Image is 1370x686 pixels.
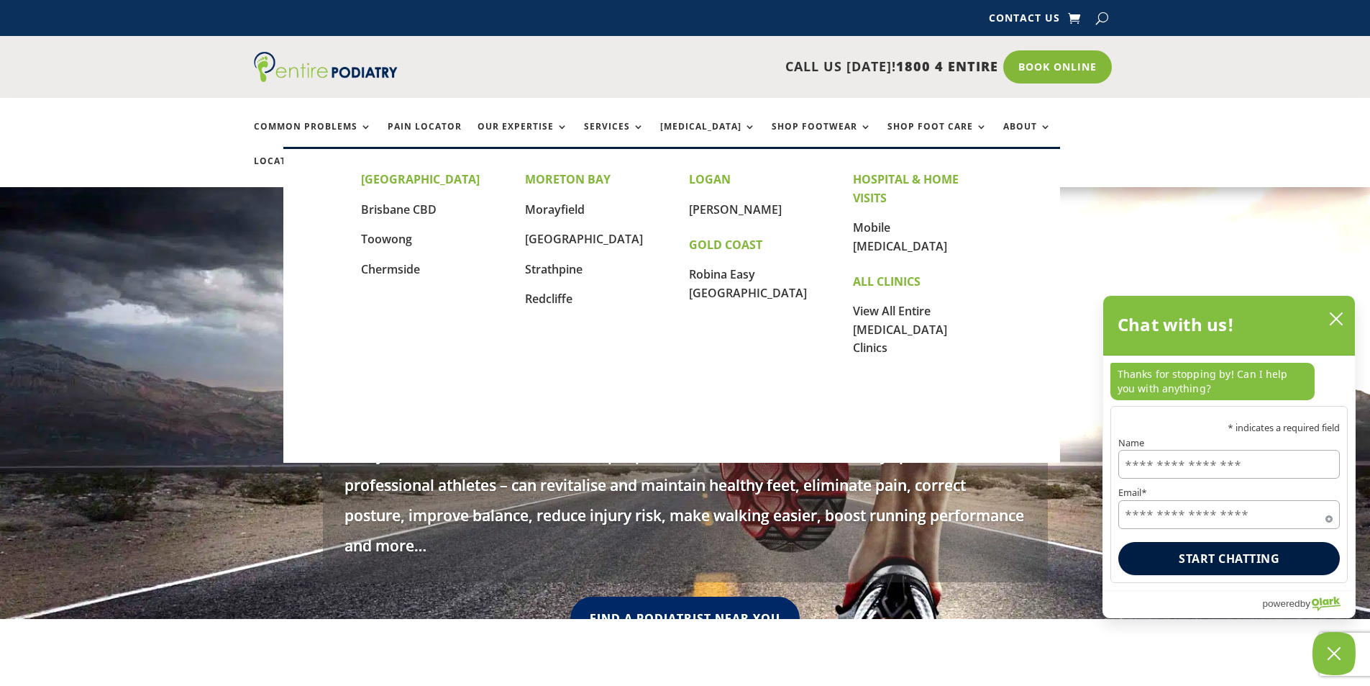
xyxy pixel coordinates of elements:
[1325,308,1348,330] button: close chatbox
[254,52,398,82] img: logo (1)
[453,58,998,76] p: CALL US [DATE]!
[344,440,1026,561] p: Everyone – from children to seniors, people at home or at work, community sports teams to profess...
[660,122,756,153] a: [MEDICAL_DATA]
[1118,438,1340,448] label: Name
[1118,489,1340,498] label: Email*
[689,266,807,301] a: Robina Easy [GEOGRAPHIC_DATA]
[887,122,987,153] a: Shop Foot Care
[361,171,480,187] strong: [GEOGRAPHIC_DATA]
[1103,356,1355,406] div: chat
[689,202,782,217] a: [PERSON_NAME]
[1110,363,1315,400] p: Thanks for stopping by! Can I help you with anything?
[1118,423,1340,433] p: * indicates a required field
[1003,50,1112,84] a: Book Online
[853,303,947,356] a: View All Entire [MEDICAL_DATA] Clinics
[388,122,462,153] a: Pain Locator
[525,231,643,247] a: [GEOGRAPHIC_DATA]
[1118,310,1235,339] h2: Chat with us!
[689,237,762,253] strong: GOLD COAST
[896,58,998,75] span: 1800 4 ENTIRE
[853,171,959,206] strong: HOSPITAL & HOME VISITS
[525,202,585,217] a: Morayfield
[1118,451,1340,479] input: Name
[254,156,326,187] a: Locations
[853,274,921,289] strong: ALL CLINICS
[361,231,412,247] a: Toowong
[1003,122,1051,153] a: About
[989,13,1060,29] a: Contact Us
[853,220,947,254] a: Mobile [MEDICAL_DATA]
[1300,595,1310,613] span: by
[525,291,572,307] a: Redcliffe
[1325,513,1333,520] span: Required field
[254,71,398,85] a: Entire Podiatry
[1312,632,1356,675] button: Close Chatbox
[570,597,800,641] a: Find A Podiatrist Near You
[772,122,872,153] a: Shop Footwear
[1118,500,1340,529] input: Email
[361,202,437,217] a: Brisbane CBD
[1262,591,1355,618] a: Powered by Olark
[361,261,420,277] a: Chermside
[1262,595,1300,613] span: powered
[1118,542,1340,575] button: Start chatting
[584,122,644,153] a: Services
[1102,295,1356,618] div: olark chatbox
[525,171,611,187] strong: MORETON BAY
[254,122,372,153] a: Common Problems
[525,261,583,277] a: Strathpine
[478,122,568,153] a: Our Expertise
[689,171,731,187] strong: LOGAN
